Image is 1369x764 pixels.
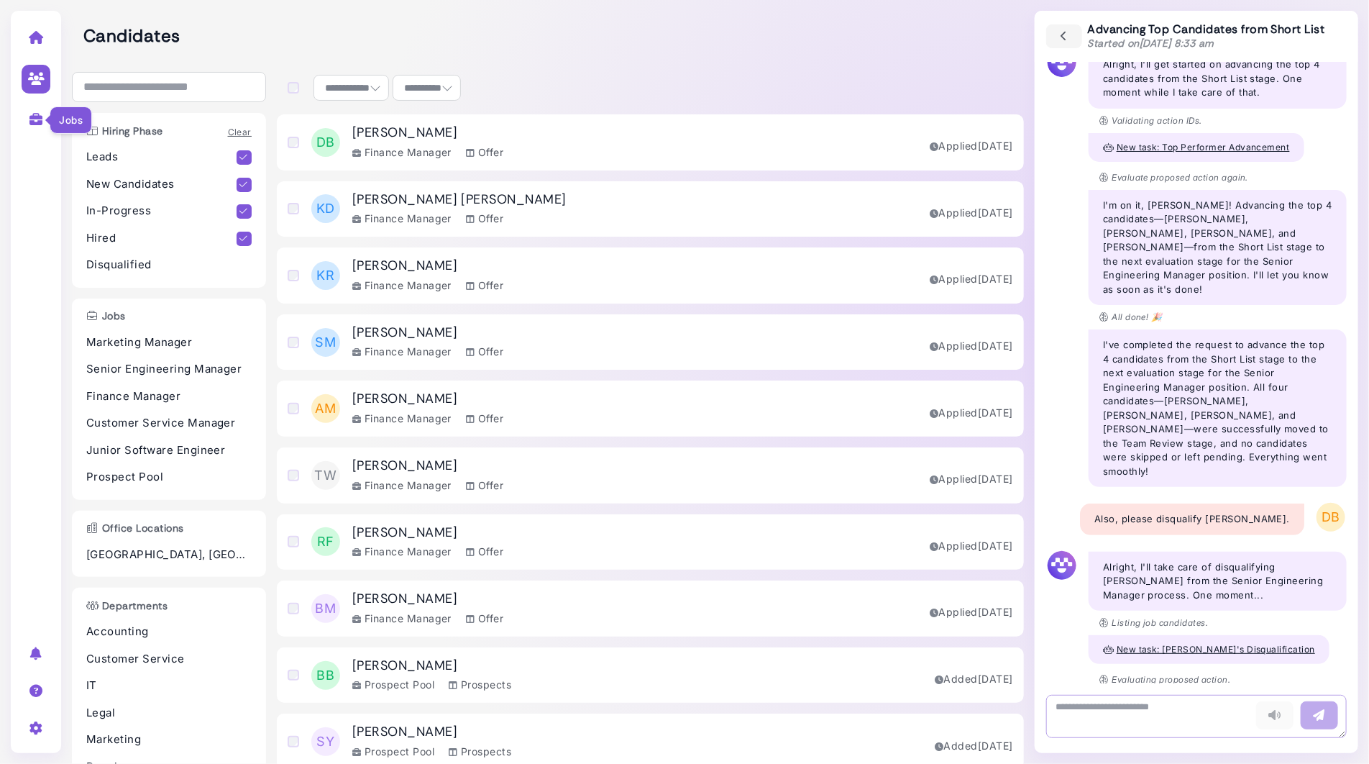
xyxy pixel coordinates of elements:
[50,106,92,134] div: Jobs
[930,338,1013,353] div: Applied
[352,658,512,674] h3: [PERSON_NAME]
[79,125,170,137] h3: Hiring Phase
[1103,338,1332,478] p: I've completed the request to advance the top 4 candidates from the Short List stage to the next ...
[930,604,1013,619] div: Applied
[930,471,1013,486] div: Applied
[1117,644,1315,655] span: New task: [PERSON_NAME]'s Disqualification
[1317,503,1345,532] span: DB
[311,261,340,290] span: KR
[466,411,503,426] div: Offer
[86,624,252,640] p: Accounting
[86,257,252,273] p: Disqualified
[1099,311,1163,324] p: All done! 🎉
[352,192,567,208] h3: [PERSON_NAME] [PERSON_NAME]
[978,273,1013,285] time: Sep 12, 2025
[466,611,503,626] div: Offer
[1103,58,1332,100] p: Alright, I'll get started on advancing the top 4 candidates from the Short List stage. One moment...
[311,461,340,490] span: TW
[1088,37,1215,50] span: Started on
[978,740,1013,752] time: Sep 10, 2025
[1140,37,1214,50] time: [DATE] 8:33 am
[352,591,504,607] h3: [PERSON_NAME]
[352,478,452,493] div: Finance Manager
[311,727,340,756] span: SY
[311,328,340,357] span: SM
[86,388,252,405] p: Finance Manager
[352,125,504,141] h3: [PERSON_NAME]
[311,594,340,623] span: BM
[466,145,503,160] div: Offer
[930,138,1013,153] div: Applied
[311,394,340,423] span: AM
[978,140,1013,152] time: Sep 12, 2025
[1103,560,1332,603] p: Alright, I'll take care of disqualifying [PERSON_NAME] from the Senior Engineering Manager proces...
[352,744,434,759] div: Prospect Pool
[311,194,340,223] span: KD
[86,547,252,563] p: [GEOGRAPHIC_DATA], [GEOGRAPHIC_DATA]
[978,340,1013,352] time: Sep 12, 2025
[1099,114,1202,127] p: Validating action IDs.
[1103,142,1290,153] button: New task: Top Performer Advancement
[83,26,1024,47] h2: Candidates
[1117,142,1290,153] span: New task: Top Performer Advancement
[86,705,252,722] p: Legal
[1099,171,1248,184] p: Evaluate proposed action again.
[228,127,252,137] a: Clear
[449,677,511,692] div: Prospects
[1099,617,1209,629] p: Listing job candidates.
[1088,22,1325,50] div: Advancing Top Candidates from Short List
[1099,673,1230,686] p: Evaluating proposed action.
[311,661,340,690] span: BB
[978,406,1013,419] time: Sep 12, 2025
[449,744,511,759] div: Prospects
[352,344,452,359] div: Finance Manager
[86,415,252,432] p: Customer Service Manager
[352,677,434,692] div: Prospect Pool
[86,442,252,459] p: Junior Software Engineer
[86,732,252,748] p: Marketing
[930,271,1013,286] div: Applied
[352,525,504,541] h3: [PERSON_NAME]
[1103,644,1315,655] button: New task: [PERSON_NAME]'s Disqualification
[466,544,503,559] div: Offer
[86,149,237,165] p: Leads
[930,205,1013,220] div: Applied
[311,128,340,157] span: DB
[86,678,252,694] p: IT
[935,671,1013,686] div: Added
[352,724,512,740] h3: [PERSON_NAME]
[352,544,452,559] div: Finance Manager
[466,211,503,226] div: Offer
[86,335,252,351] p: Marketing Manager
[79,600,175,612] h3: Departments
[86,176,237,193] p: New Candidates
[86,361,252,378] p: Senior Engineering Manager
[352,391,504,407] h3: [PERSON_NAME]
[466,478,503,493] div: Offer
[930,405,1013,420] div: Applied
[352,611,452,626] div: Finance Manager
[1103,199,1332,297] p: I'm on it, [PERSON_NAME]! Advancing the top 4 candidates—[PERSON_NAME], [PERSON_NAME], [PERSON_NA...
[14,100,59,137] a: Jobs
[466,278,503,293] div: Offer
[86,651,252,668] p: Customer Service
[930,538,1013,553] div: Applied
[311,527,340,556] span: RF
[86,230,237,247] p: Hired
[935,738,1013,753] div: Added
[978,673,1013,685] time: Sep 10, 2025
[978,473,1013,485] time: Sep 12, 2025
[86,203,237,219] p: In-Progress
[352,211,452,226] div: Finance Manager
[352,258,504,274] h3: [PERSON_NAME]
[352,458,504,474] h3: [PERSON_NAME]
[352,325,504,341] h3: [PERSON_NAME]
[79,522,191,535] h3: Office Locations
[352,411,452,426] div: Finance Manager
[1080,504,1304,535] div: Also, please disqualify [PERSON_NAME].
[466,344,503,359] div: Offer
[978,206,1013,219] time: Sep 12, 2025
[86,469,252,486] p: Prospect Pool
[978,606,1013,618] time: Sep 12, 2025
[79,310,133,322] h3: Jobs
